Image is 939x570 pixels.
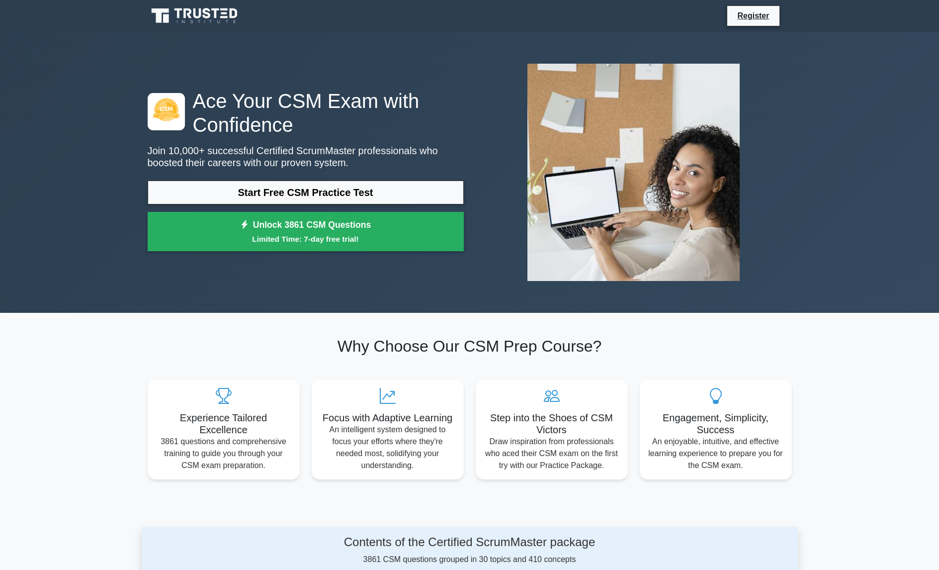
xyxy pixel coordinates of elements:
h1: Ace Your CSM Exam with Confidence [148,89,464,137]
h5: Engagement, Simplicity, Success [648,412,784,436]
small: Limited Time: 7-day free trial! [160,233,451,245]
a: Register [731,9,775,22]
p: 3861 questions and comprehensive training to guide you through your CSM exam preparation. [156,436,292,472]
h4: Contents of the Certified ScrumMaster package [236,535,704,550]
a: Start Free CSM Practice Test [148,181,464,204]
div: 3861 CSM questions grouped in 30 topics and 410 concepts [236,535,704,566]
h5: Focus with Adaptive Learning [320,412,456,424]
h5: Experience Tailored Excellence [156,412,292,436]
p: Join 10,000+ successful Certified ScrumMaster professionals who boosted their careers with our pr... [148,145,464,169]
p: An enjoyable, intuitive, and effective learning experience to prepare you for the CSM exam. [648,436,784,472]
p: Draw inspiration from professionals who aced their CSM exam on the first try with our Practice Pa... [484,436,620,472]
p: An intelligent system designed to focus your efforts where they're needed most, solidifying your ... [320,424,456,472]
h5: Step into the Shoes of CSM Victors [484,412,620,436]
h2: Why Choose Our CSM Prep Course? [148,337,792,356]
a: Unlock 3861 CSM QuestionsLimited Time: 7-day free trial! [148,212,464,252]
